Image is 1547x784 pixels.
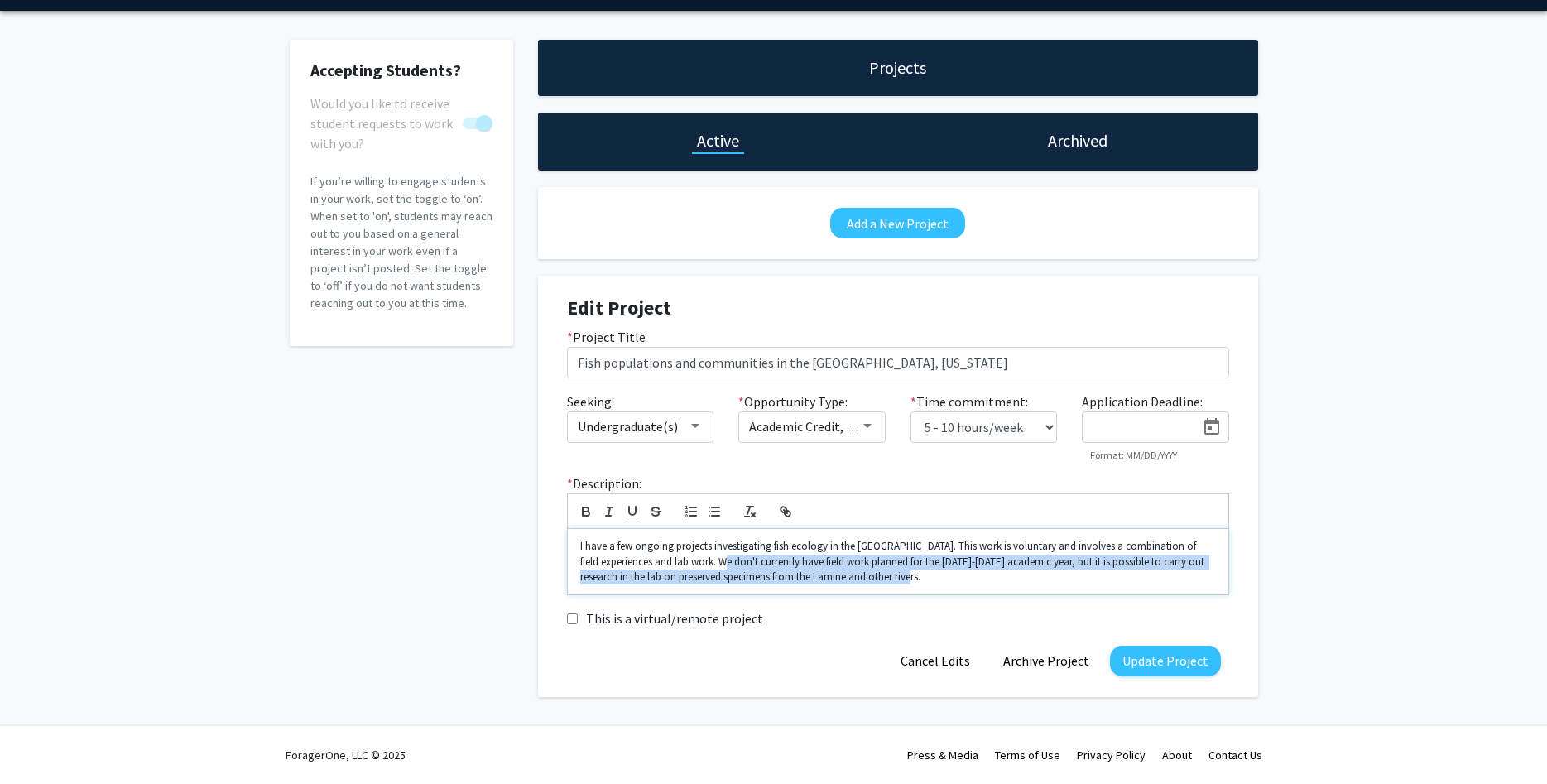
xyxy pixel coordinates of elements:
p: I have a few ongoing projects investigating fish ecology in the [GEOGRAPHIC_DATA]. This work is v... [580,539,1216,584]
label: Time commitment: [910,392,1028,411]
div: ForagerOne, LLC © 2025 [286,726,406,784]
label: Opportunity Type: [738,392,848,411]
button: Archive Project [991,646,1102,676]
button: Cancel Edits [888,646,982,676]
h2: Accepting Students? [310,60,492,80]
label: Project Title [567,327,646,347]
a: Privacy Policy [1077,748,1146,762]
strong: Edit Project [567,295,671,320]
span: Undergraduate(s) [578,418,678,435]
span: Would you like to receive student requests to work with you? [310,94,456,153]
a: Terms of Use [995,748,1060,762]
label: This is a virtual/remote project [586,608,763,628]
h1: Projects [869,56,926,79]
label: Description: [567,474,641,493]
p: If you’re willing to engage students in your work, set the toggle to ‘on’. When set to 'on', stud... [310,173,492,312]
h1: Archived [1048,129,1107,152]
a: Press & Media [907,748,978,762]
button: Open calendar [1195,412,1228,442]
h1: Active [697,129,739,152]
button: Add a New Project [830,208,965,238]
div: You cannot turn this off while you have active projects. [310,94,492,133]
mat-hint: Format: MM/DD/YYYY [1090,450,1177,461]
label: Application Deadline: [1082,392,1203,411]
label: Seeking: [567,392,614,411]
a: About [1162,748,1192,762]
span: Academic Credit, Volunteer [749,418,902,435]
a: Contact Us [1208,748,1262,762]
iframe: Chat [12,709,70,772]
button: Update Project [1110,646,1221,676]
